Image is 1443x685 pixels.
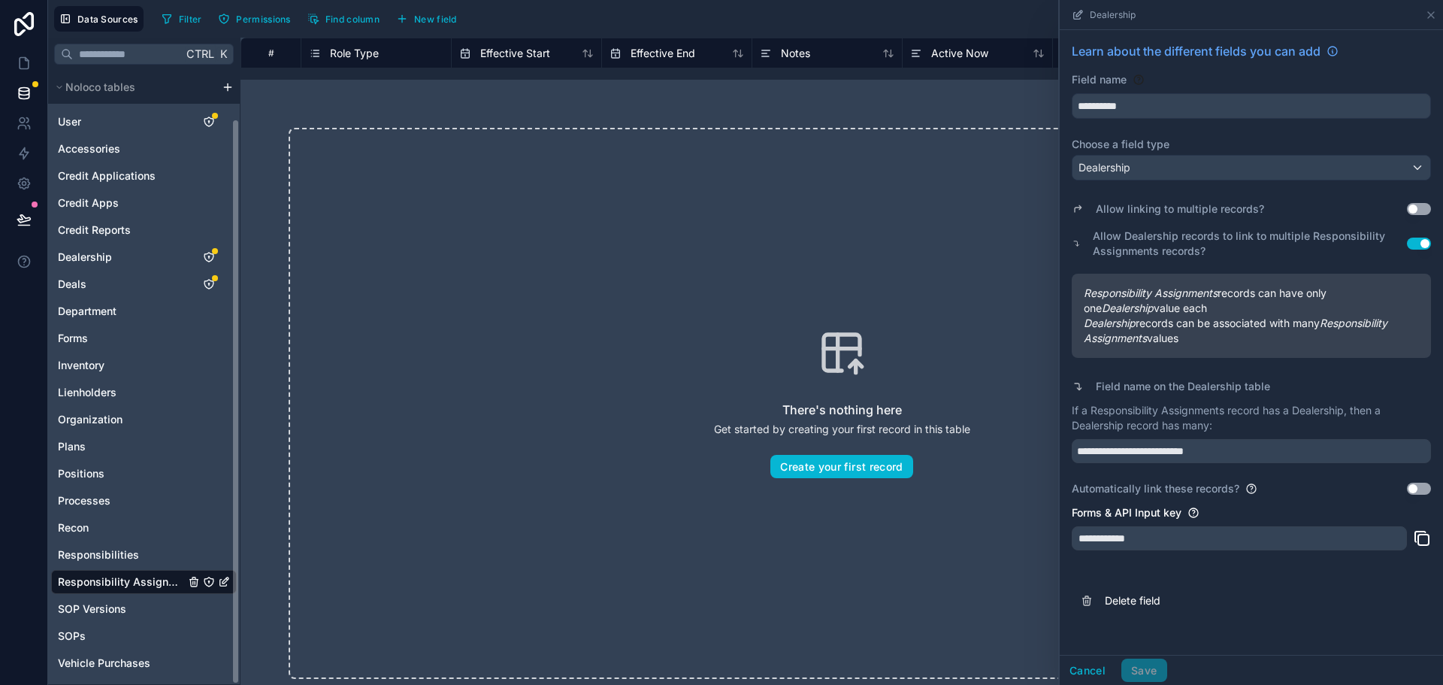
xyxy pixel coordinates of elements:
[213,8,301,30] a: Permissions
[1096,202,1264,217] label: Allow linking to multiple records?
[253,47,289,59] div: #
[782,401,902,419] h2: There's nothing here
[1105,593,1321,608] span: Delete field
[414,14,457,25] span: New field
[1072,42,1339,60] a: Learn about the different fields you can add
[1102,302,1154,314] em: Dealership
[156,8,207,30] button: Filter
[1078,160,1130,175] span: Dealership
[185,44,216,63] span: Ctrl
[1072,72,1127,87] label: Field name
[1072,584,1431,617] button: Delete field
[54,6,144,32] button: Data Sources
[1084,286,1218,299] em: Responsibility Assignments
[179,14,202,25] span: Filter
[1093,229,1407,259] label: Allow Dealership records to link to multiple Responsibility Assignments records?
[480,46,550,61] span: Effective Start
[1072,42,1320,60] span: Learn about the different fields you can add
[302,8,385,30] button: Find column
[1072,481,1239,496] label: Automatically link these records?
[1072,505,1181,520] label: Forms & API Input key
[391,8,462,30] button: New field
[213,8,295,30] button: Permissions
[714,422,970,437] p: Get started by creating your first record in this table
[770,455,912,479] button: Create your first record
[1072,403,1431,433] p: If a Responsibility Assignments record has a Dealership, then a Dealership record has many:
[1096,379,1270,394] label: Field name on the Dealership table
[77,14,138,25] span: Data Sources
[325,14,380,25] span: Find column
[1060,659,1115,683] button: Cancel
[1072,155,1431,180] button: Dealership
[1084,286,1419,316] span: records can have only one value each
[1084,317,1136,329] em: Dealership
[781,46,810,61] span: Notes
[236,14,290,25] span: Permissions
[330,46,379,61] span: Role Type
[631,46,695,61] span: Effective End
[931,46,988,61] span: Active Now
[218,49,228,59] span: K
[1084,316,1419,346] span: records can be associated with many values
[1072,137,1431,152] label: Choose a field type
